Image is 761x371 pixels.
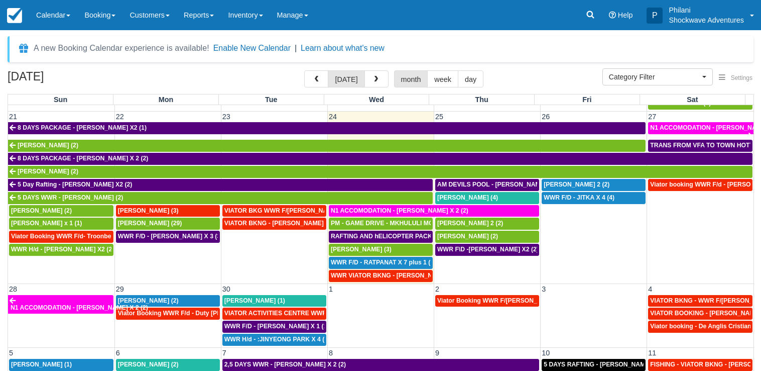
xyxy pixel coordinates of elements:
[331,246,392,253] span: [PERSON_NAME] (3)
[159,96,174,104] span: Mon
[731,74,752,81] span: Settings
[18,155,148,162] span: 8 DAYS PACKAGE - [PERSON_NAME] X 2 (2)
[224,310,404,317] span: VIATOR ACTIVITIES CENTRE WWR - [PERSON_NAME] X 1 (1)
[295,44,297,52] span: |
[118,207,179,214] span: [PERSON_NAME] (3)
[648,179,752,191] a: Viator booking WWR F/d - [PERSON_NAME] 3 (3)
[434,285,440,293] span: 2
[116,295,220,307] a: [PERSON_NAME] (2)
[221,285,231,293] span: 30
[118,310,277,317] span: Viator Booking WWR F/d - Duty [PERSON_NAME] 2 (2)
[328,285,334,293] span: 1
[224,361,346,368] span: 2,5 DAYS WWR - [PERSON_NAME] X 2 (2)
[9,231,113,243] a: Viator Booking WWR F/d- Troonbeeckx, [PERSON_NAME] 11 (9)
[542,179,646,191] a: [PERSON_NAME] 2 (2)
[8,192,433,204] a: 5 DAYS WWR - [PERSON_NAME] (2)
[8,113,18,121] span: 21
[437,297,577,304] span: Viator Booking WWR F/[PERSON_NAME] X 2 (2)
[544,181,609,188] span: [PERSON_NAME] 2 (2)
[329,218,433,230] a: PM - GAME DRIVE - MKHULULI MOYO X1 (28)
[582,96,591,104] span: Fri
[427,70,458,87] button: week
[437,194,498,201] span: [PERSON_NAME] (4)
[222,205,326,217] a: VIATOR BKG WWR F/[PERSON_NAME] [PERSON_NAME] 2 (2)
[648,122,753,134] a: N1 ACCOMODATION - [PERSON_NAME] X 2 (2)
[328,349,334,357] span: 8
[301,44,385,52] a: Learn about what's new
[618,11,633,19] span: Help
[224,323,329,330] span: WWR F/D - [PERSON_NAME] X 1 (1)
[609,72,700,82] span: Category Filter
[34,42,209,54] div: A new Booking Calendar experience is available!
[116,218,220,230] a: [PERSON_NAME] (29)
[11,246,114,253] span: WWR H/d - [PERSON_NAME] X2 (2)
[118,297,179,304] span: [PERSON_NAME] (2)
[647,285,653,293] span: 4
[328,113,338,121] span: 24
[544,361,671,368] span: 5 DAYS RAFTING - [PERSON_NAME] X 2 (4)
[650,100,711,107] span: Wwr H/d - Guo X1 (1)
[222,218,326,230] a: VIATOR BKNG - [PERSON_NAME] 2 (2)
[224,207,407,214] span: VIATOR BKG WWR F/[PERSON_NAME] [PERSON_NAME] 2 (2)
[18,142,78,149] span: [PERSON_NAME] (2)
[9,244,113,256] a: WWR H/d - [PERSON_NAME] X2 (2)
[602,68,713,85] button: Category Filter
[8,349,14,357] span: 5
[54,96,67,104] span: Sun
[8,166,752,178] a: [PERSON_NAME] (2)
[647,8,663,24] div: P
[118,233,223,240] span: WWR F/D - [PERSON_NAME] X 3 (3)
[648,359,752,371] a: FISHING - VIATOR BKNG - [PERSON_NAME] 2 (2)
[331,220,464,227] span: PM - GAME DRIVE - MKHULULI MOYO X1 (28)
[11,304,148,311] span: N1 ACCOMODATION - [PERSON_NAME] X 2 (2)
[8,122,646,134] a: 8 DAYS PACKAGE - [PERSON_NAME] X2 (1)
[542,359,646,371] a: 5 DAYS RAFTING - [PERSON_NAME] X 2 (4)
[541,349,551,357] span: 10
[11,361,72,368] span: [PERSON_NAME] (1)
[265,96,278,104] span: Tue
[18,168,78,175] span: [PERSON_NAME] (2)
[222,321,326,333] a: WWR F/D - [PERSON_NAME] X 1 (1)
[118,220,182,227] span: [PERSON_NAME] (29)
[648,140,752,152] a: TRANS FROM VFA TO TOWN HOTYELS - [PERSON_NAME] X 2 (2)
[8,179,433,191] a: 5 Day Rafting - [PERSON_NAME] X2 (2)
[221,349,227,357] span: 7
[118,361,179,368] span: [PERSON_NAME] (2)
[221,113,231,121] span: 23
[213,43,291,53] button: Enable New Calendar
[369,96,384,104] span: Wed
[115,113,125,121] span: 22
[222,359,539,371] a: 2,5 DAYS WWR - [PERSON_NAME] X 2 (2)
[9,218,113,230] a: [PERSON_NAME] x 1 (1)
[648,295,752,307] a: VIATOR BKNG - WWR F/[PERSON_NAME] 3 (3)
[331,233,521,240] span: RAFTING AND hELICOPTER PACKAGE - [PERSON_NAME] X1 (1)
[669,15,744,25] p: Shockwave Adventures
[224,336,330,343] span: WWR H/d - :JINYEONG PARK X 4 (4)
[435,295,539,307] a: Viator Booking WWR F/[PERSON_NAME] X 2 (2)
[224,220,338,227] span: VIATOR BKNG - [PERSON_NAME] 2 (2)
[11,220,82,227] span: [PERSON_NAME] x 1 (1)
[9,359,113,371] a: [PERSON_NAME] (1)
[648,308,752,320] a: VIATOR BOOKING - [PERSON_NAME] 2 (2)
[116,205,220,217] a: [PERSON_NAME] (3)
[437,246,539,253] span: WWR F\D -[PERSON_NAME] X2 (2)
[687,96,698,104] span: Sat
[8,153,752,165] a: 8 DAYS PACKAGE - [PERSON_NAME] X 2 (2)
[222,334,326,346] a: WWR H/d - :JINYEONG PARK X 4 (4)
[329,257,433,269] a: WWR F/D - RATPANAT X 7 plus 1 (8)
[329,231,433,243] a: RAFTING AND hELICOPTER PACKAGE - [PERSON_NAME] X1 (1)
[713,71,758,85] button: Settings
[435,192,539,204] a: [PERSON_NAME] (4)
[115,349,121,357] span: 6
[434,349,440,357] span: 9
[18,194,123,201] span: 5 DAYS WWR - [PERSON_NAME] (2)
[435,179,539,191] a: AM DEVILS POOL - [PERSON_NAME] X 2 (2)
[331,272,462,279] span: WWR VIATOR BKNG - [PERSON_NAME] 2 (2)
[458,70,483,87] button: day
[394,70,428,87] button: month
[11,207,72,214] span: [PERSON_NAME] (2)
[116,359,220,371] a: [PERSON_NAME] (2)
[328,70,364,87] button: [DATE]
[7,8,22,23] img: checkfront-main-nav-mini-logo.png
[8,140,646,152] a: [PERSON_NAME] (2)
